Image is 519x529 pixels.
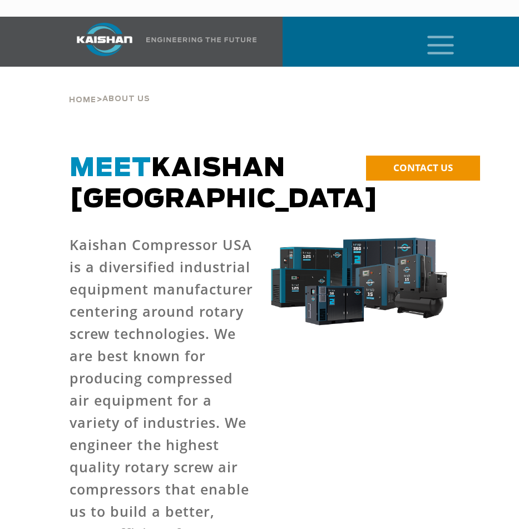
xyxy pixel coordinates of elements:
a: Kaishan USA [63,17,257,67]
span: CONTACT US [393,161,453,174]
span: About Us [102,96,150,103]
a: Home [69,94,96,104]
img: kaishan logo [63,23,146,56]
span: Meet [70,156,151,181]
img: Engineering the future [146,37,256,42]
span: Home [69,97,96,104]
span: Kaishan [GEOGRAPHIC_DATA] [70,156,378,212]
img: krsb [266,233,450,333]
a: mobile menu [423,32,442,51]
div: > [69,67,150,109]
a: CONTACT US [366,156,480,181]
